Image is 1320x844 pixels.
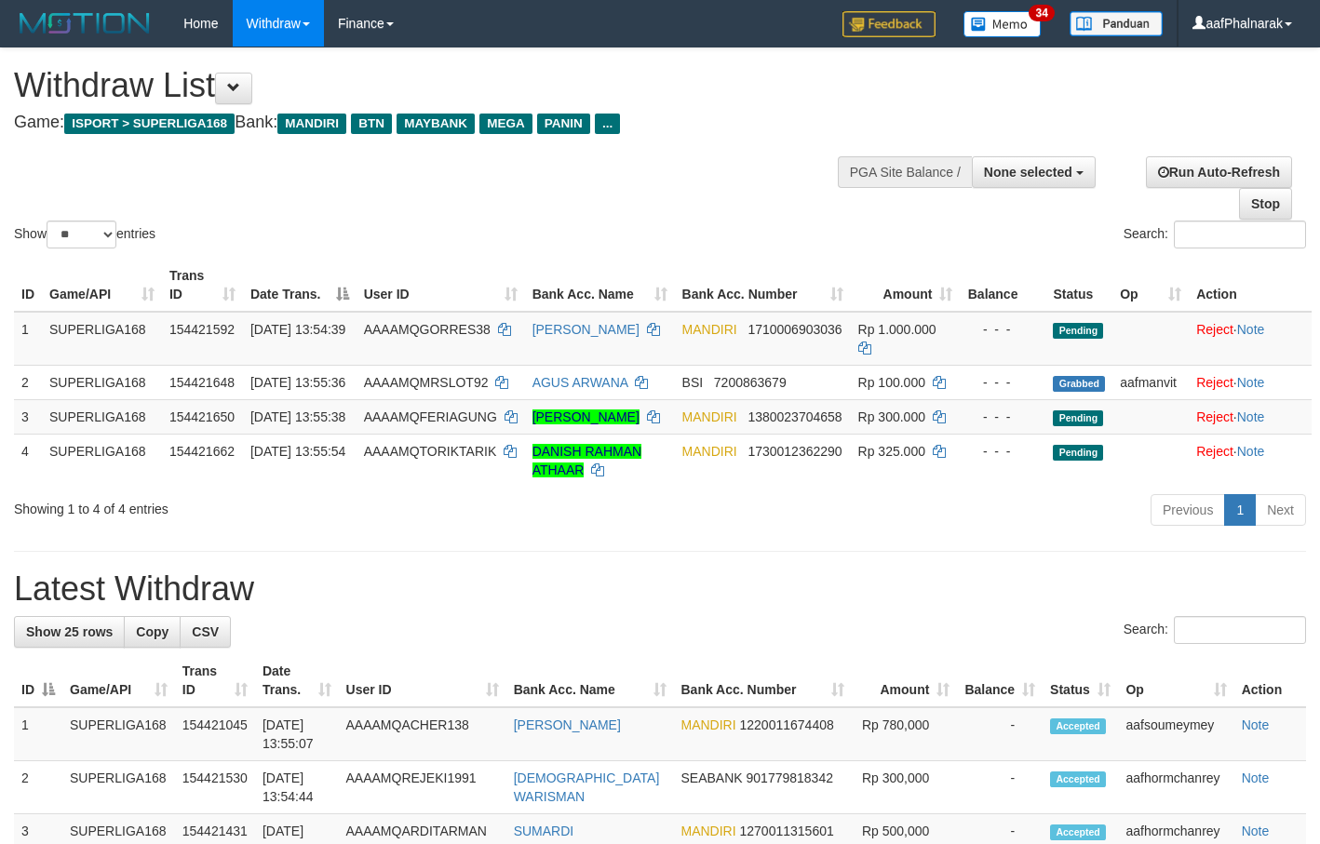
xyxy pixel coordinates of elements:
a: [DEMOGRAPHIC_DATA] WARISMAN [514,770,660,804]
th: ID: activate to sort column descending [14,654,62,707]
td: 2 [14,761,62,814]
th: Date Trans.: activate to sort column descending [243,259,357,312]
a: Reject [1196,409,1233,424]
a: Note [1242,824,1270,838]
td: · [1189,434,1312,487]
a: SUMARDI [514,824,574,838]
a: [PERSON_NAME] [532,322,640,337]
label: Show entries [14,221,155,248]
span: Accepted [1050,771,1106,787]
input: Search: [1174,616,1306,644]
td: 3 [14,399,42,434]
th: Bank Acc. Number: activate to sort column ascending [674,654,853,707]
label: Search: [1124,616,1306,644]
span: 154421650 [169,409,235,424]
td: [DATE] 13:54:44 [255,761,339,814]
span: MANDIRI [682,444,737,459]
th: Op: activate to sort column ascending [1118,654,1233,707]
th: Bank Acc. Number: activate to sort column ascending [675,259,851,312]
td: SUPERLIGA168 [42,365,162,399]
span: [DATE] 13:55:54 [250,444,345,459]
span: [DATE] 13:55:36 [250,375,345,390]
td: 1 [14,707,62,761]
div: PGA Site Balance / [838,156,972,188]
span: AAAAMQMRSLOT92 [364,375,489,390]
a: Note [1237,444,1265,459]
td: SUPERLIGA168 [42,312,162,366]
span: Pending [1053,445,1103,461]
span: Copy [136,624,168,639]
th: Bank Acc. Name: activate to sort column ascending [525,259,675,312]
a: AGUS ARWANA [532,375,628,390]
span: AAAAMQFERIAGUNG [364,409,497,424]
a: Note [1237,409,1265,424]
label: Search: [1124,221,1306,248]
div: Showing 1 to 4 of 4 entries [14,492,536,518]
td: 4 [14,434,42,487]
td: aafmanvit [1112,365,1189,399]
a: Reject [1196,322,1233,337]
span: Rp 300.000 [858,409,925,424]
span: Grabbed [1053,376,1105,392]
td: 1 [14,312,42,366]
span: MEGA [479,114,532,134]
td: · [1189,399,1312,434]
span: [DATE] 13:54:39 [250,322,345,337]
h1: Withdraw List [14,67,861,104]
th: Game/API: activate to sort column ascending [62,654,175,707]
th: Game/API: activate to sort column ascending [42,259,162,312]
a: Reject [1196,444,1233,459]
span: MANDIRI [682,409,737,424]
a: Previous [1151,494,1225,526]
a: Copy [124,616,181,648]
span: Copy 1380023704658 to clipboard [748,409,842,424]
span: [DATE] 13:55:38 [250,409,345,424]
span: Pending [1053,410,1103,426]
a: Show 25 rows [14,616,125,648]
a: Run Auto-Refresh [1146,156,1292,188]
td: - [957,761,1043,814]
div: - - - [967,320,1038,339]
td: aafsoumeymey [1118,707,1233,761]
span: Accepted [1050,824,1106,840]
th: Action [1234,654,1306,707]
span: Copy 7200863679 to clipboard [714,375,787,390]
a: [PERSON_NAME] [532,409,640,424]
th: ID [14,259,42,312]
td: · [1189,365,1312,399]
span: Copy 1710006903036 to clipboard [748,322,842,337]
input: Search: [1174,221,1306,248]
td: SUPERLIGA168 [62,761,175,814]
span: AAAAMQGORRES38 [364,322,491,337]
th: Date Trans.: activate to sort column ascending [255,654,339,707]
span: Show 25 rows [26,624,113,639]
span: Accepted [1050,718,1106,734]
select: Showentries [47,221,116,248]
td: aafhormchanrey [1118,761,1233,814]
td: Rp 780,000 [852,707,957,761]
th: Action [1189,259,1312,312]
td: [DATE] 13:55:07 [255,707,339,761]
span: MAYBANK [397,114,475,134]
h1: Latest Withdraw [14,570,1306,608]
a: Note [1237,375,1265,390]
th: User ID: activate to sort column ascending [357,259,525,312]
span: AAAAMQTORIKTARIK [364,444,497,459]
span: MANDIRI [681,824,736,838]
div: - - - [967,373,1038,392]
span: BSI [682,375,704,390]
span: MANDIRI [681,717,736,732]
span: 154421662 [169,444,235,459]
span: PANIN [537,114,590,134]
a: [PERSON_NAME] [514,717,621,732]
a: Next [1255,494,1306,526]
th: Trans ID: activate to sort column ascending [162,259,243,312]
span: Copy 1270011315601 to clipboard [740,824,834,838]
th: Balance [960,259,1045,312]
button: None selected [972,156,1096,188]
span: 154421592 [169,322,235,337]
td: 154421045 [175,707,255,761]
th: Amount: activate to sort column ascending [852,654,957,707]
a: Note [1237,322,1265,337]
span: CSV [192,624,219,639]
